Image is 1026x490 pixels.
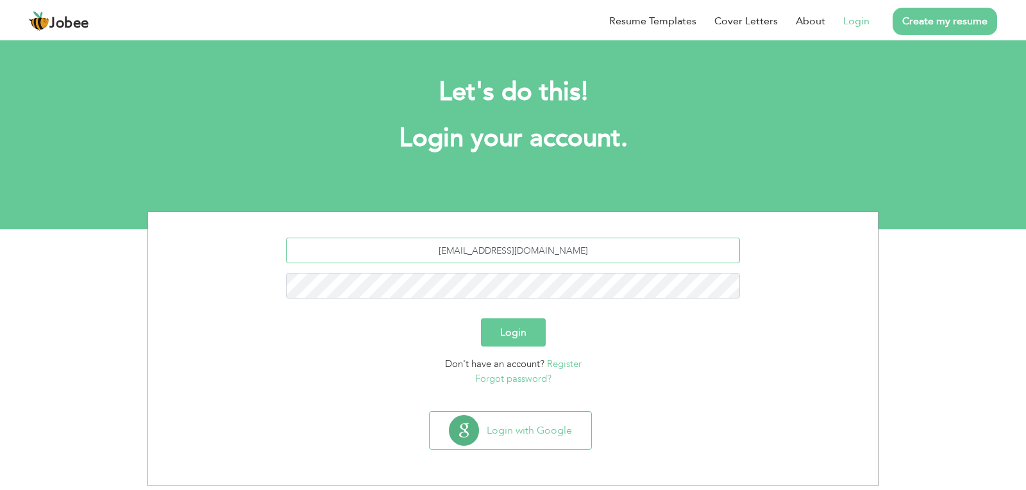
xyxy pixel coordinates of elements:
a: Login [843,13,870,29]
a: Resume Templates [609,13,696,29]
span: Jobee [49,17,89,31]
span: Don't have an account? [445,357,544,370]
button: Login with Google [430,412,591,449]
a: Register [547,357,582,370]
img: jobee.io [29,11,49,31]
a: Jobee [29,11,89,31]
input: Email [286,238,741,263]
button: Login [481,318,546,347]
a: About [796,13,825,29]
a: Create my resume [893,8,997,35]
h2: Let's do this! [167,76,859,109]
a: Cover Letters [714,13,778,29]
h1: Login your account. [167,122,859,155]
a: Forgot password? [475,372,551,385]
